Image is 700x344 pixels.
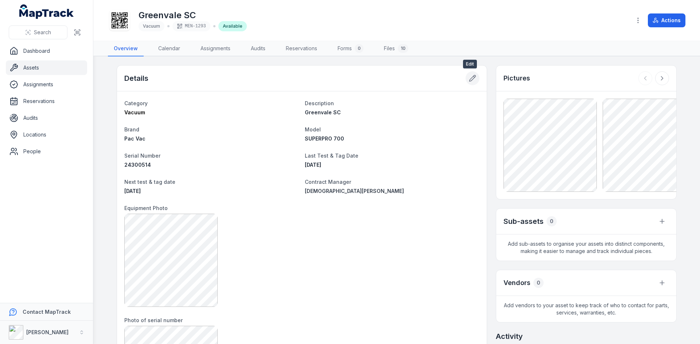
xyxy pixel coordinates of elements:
[378,41,414,56] a: Files10
[496,296,676,322] span: Add vendors to your asset to keep track of who to contact for parts, services, warranties, etc.
[124,179,175,185] span: Next test & tag date
[503,278,530,288] h3: Vendors
[503,73,530,83] h3: Pictures
[503,216,544,226] h2: Sub-assets
[26,329,69,335] strong: [PERSON_NAME]
[195,41,236,56] a: Assignments
[648,13,685,27] button: Actions
[6,77,87,92] a: Assignments
[305,100,334,106] span: Description
[533,278,544,288] div: 0
[124,317,183,323] span: Photo of serial number
[124,100,148,106] span: Category
[124,109,145,115] span: Vacuum
[19,4,74,19] a: MapTrack
[218,21,247,31] div: Available
[172,21,210,31] div: MEN-1293
[124,188,141,194] time: 2/5/26, 12:25:00 AM
[34,29,51,36] span: Search
[305,162,321,168] time: 8/5/25, 12:25:00 AM
[6,111,87,125] a: Audits
[23,309,71,315] strong: Contact MapTrack
[9,25,67,39] button: Search
[463,60,477,68] span: Edit
[124,135,145,142] span: Pac Vac
[124,162,151,168] span: 24300514
[6,60,87,75] a: Assets
[124,126,139,133] span: Brand
[355,44,363,53] div: 0
[280,41,323,56] a: Reservations
[547,216,557,226] div: 0
[398,44,408,53] div: 10
[6,144,87,159] a: People
[124,188,141,194] span: [DATE]
[152,41,186,56] a: Calendar
[6,94,87,108] a: Reservations
[124,205,168,211] span: Equipment Photo
[124,153,160,159] span: Serial Number
[305,126,321,133] span: Model
[496,331,523,341] h2: Activity
[6,44,87,58] a: Dashboard
[496,234,676,261] span: Add sub-assets to organise your assets into distinct components, making it easier to manage and t...
[305,162,321,168] span: [DATE]
[305,135,344,142] span: SUPERPRO 700
[6,127,87,142] a: Locations
[305,109,341,115] span: Greenvale SC
[305,179,351,185] span: Contract Manager
[139,9,247,21] h1: Greenvale SC
[124,73,148,83] h2: Details
[332,41,369,56] a: Forms0
[143,23,160,29] span: Vacuum
[108,41,144,56] a: Overview
[305,187,479,195] a: [DEMOGRAPHIC_DATA][PERSON_NAME]
[245,41,271,56] a: Audits
[305,153,358,159] span: Last Test & Tag Date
